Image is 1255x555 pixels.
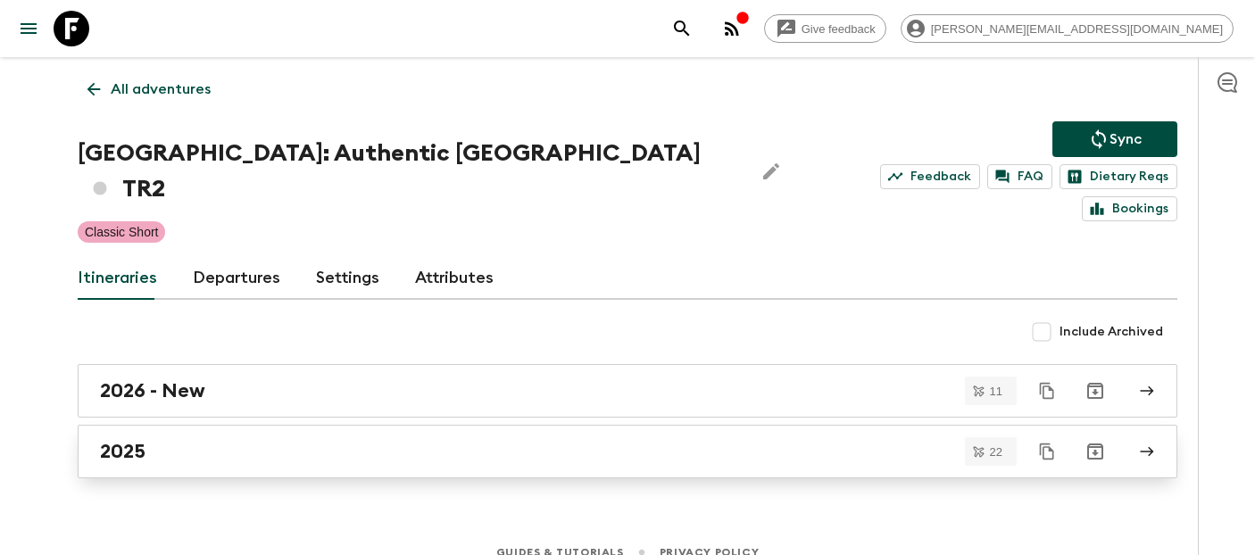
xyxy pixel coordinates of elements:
[987,164,1052,189] a: FAQ
[792,22,885,36] span: Give feedback
[664,11,700,46] button: search adventures
[100,440,145,463] h2: 2025
[78,257,157,300] a: Itineraries
[901,14,1234,43] div: [PERSON_NAME][EMAIL_ADDRESS][DOMAIN_NAME]
[880,164,980,189] a: Feedback
[11,11,46,46] button: menu
[85,223,158,241] p: Classic Short
[1082,196,1177,221] a: Bookings
[415,257,494,300] a: Attributes
[111,79,211,100] p: All adventures
[921,22,1233,36] span: [PERSON_NAME][EMAIL_ADDRESS][DOMAIN_NAME]
[78,71,220,107] a: All adventures
[1077,434,1113,469] button: Archive
[1031,435,1063,468] button: Duplicate
[1060,323,1163,341] span: Include Archived
[193,257,280,300] a: Departures
[1110,128,1142,150] p: Sync
[1060,164,1177,189] a: Dietary Reqs
[78,425,1177,478] a: 2025
[78,364,1177,418] a: 2026 - New
[1052,121,1177,157] button: Sync adventure departures to the booking engine
[100,379,205,402] h2: 2026 - New
[979,385,1013,397] span: 11
[78,136,739,207] h1: [GEOGRAPHIC_DATA]: Authentic [GEOGRAPHIC_DATA] TR2
[1031,375,1063,407] button: Duplicate
[1077,373,1113,409] button: Archive
[753,136,789,207] button: Edit Adventure Title
[979,446,1013,458] span: 22
[316,257,379,300] a: Settings
[764,14,886,43] a: Give feedback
